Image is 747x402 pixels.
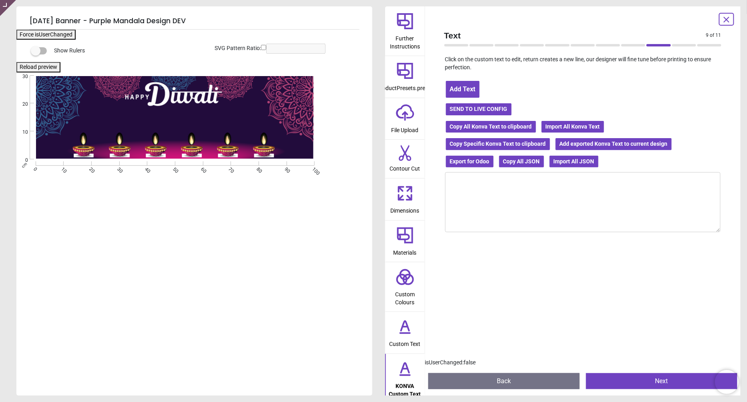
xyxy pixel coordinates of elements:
h5: [DATE] Banner - Purple Mandala Design DEV [29,13,359,30]
button: Copy Specific Konva Text to clipboard [445,137,551,151]
span: cm [20,162,28,169]
iframe: Brevo live chat [715,370,739,394]
button: Import All JSON [549,155,599,169]
span: 20 [88,166,93,171]
span: Materials [394,245,417,257]
button: Add Text [445,80,480,98]
span: 90 [283,166,288,171]
div: Show Rulers [36,46,372,56]
span: Contour Cut [390,161,420,173]
span: 0 [13,157,28,164]
button: Back [428,373,580,389]
span: Dimensions [391,203,420,215]
button: Export for Odoo [445,155,494,169]
button: Materials [385,221,425,262]
button: Next [586,373,737,389]
span: Text [444,30,707,41]
label: SVG Pattern Ratio: [215,44,261,52]
button: Copy All Konva Text to clipboard [445,120,537,134]
span: 20 [13,101,28,108]
span: Custom Text [390,336,421,348]
button: Add exported Konva Text to current design [555,137,673,151]
span: KONVA Custom Text [386,378,424,398]
button: productPresets.preset [385,56,425,98]
button: Import All Konva Text [541,120,605,134]
button: Further Instructions [385,6,425,56]
button: Force isUserChanged [16,30,76,40]
span: 60 [199,166,205,171]
button: Reload preview [16,62,60,72]
span: Custom Colours [386,287,424,306]
span: 30 [13,73,28,80]
button: Contour Cut [385,140,425,178]
span: 50 [171,166,177,171]
span: 70 [227,166,232,171]
span: Further Instructions [386,31,424,50]
span: 40 [143,166,149,171]
button: Copy All JSON [498,155,545,169]
button: Custom Colours [385,262,425,312]
p: Click on the custom text to edit, return creates a new line, our designer will fine tune before p... [438,56,728,71]
span: 10 [60,166,65,171]
span: 9 of 11 [706,32,721,39]
button: Dimensions [385,179,425,220]
span: productPresets.preset [377,80,433,92]
span: 30 [116,166,121,171]
button: Custom Text [385,312,425,354]
div: isUserChanged: false [425,359,741,367]
span: File Upload [392,123,419,135]
span: 0 [32,166,37,171]
button: File Upload [385,98,425,140]
span: 100 [311,166,316,171]
span: 80 [255,166,260,171]
span: 10 [13,129,28,136]
button: SEND TO LIVE CONFIG [445,103,512,116]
